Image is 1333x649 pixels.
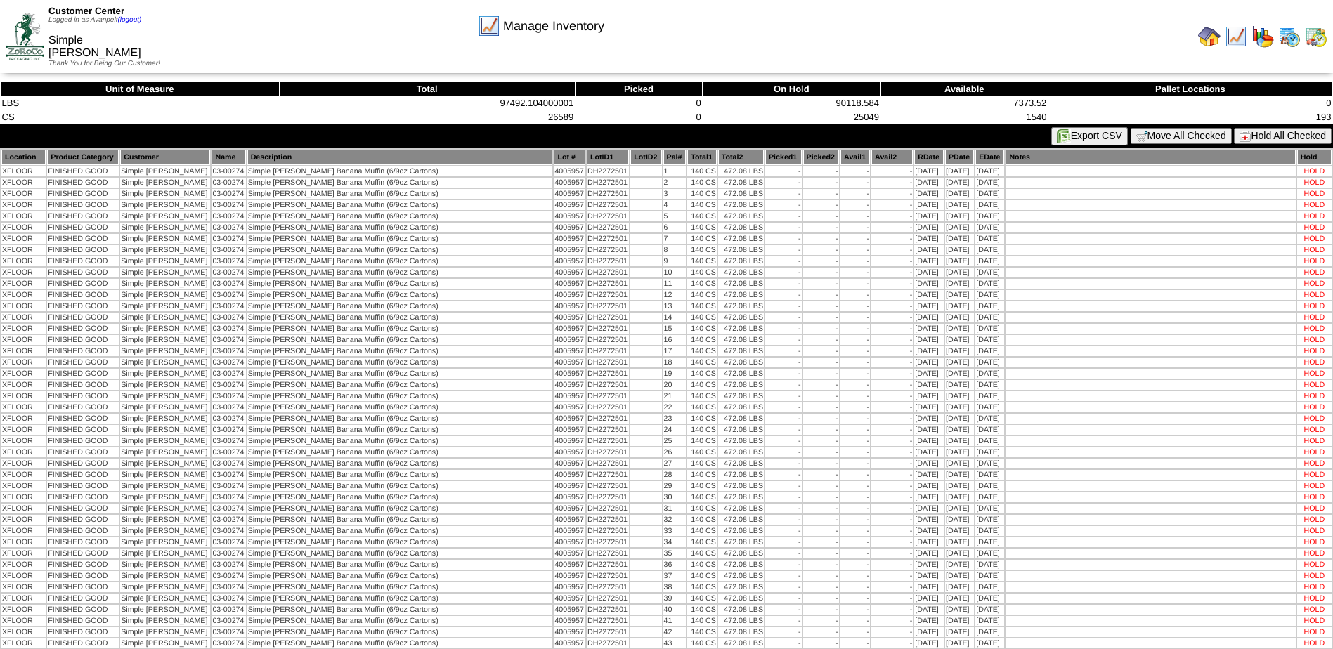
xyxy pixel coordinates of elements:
td: - [871,256,913,266]
td: 03-00274 [212,301,245,311]
td: 140 CS [687,189,717,199]
th: Product Category [47,150,119,165]
td: - [840,301,870,311]
td: - [803,234,840,244]
td: [DATE] [945,256,974,266]
img: ZoRoCo_Logo(Green%26Foil)%20jpg.webp [6,13,44,60]
td: 472.08 LBS [718,234,764,244]
td: [DATE] [914,178,944,188]
td: - [871,189,913,199]
th: Pal# [663,150,687,165]
td: 03-00274 [212,313,245,322]
td: FINISHED GOOD [47,189,119,199]
td: [DATE] [914,245,944,255]
td: Simple [PERSON_NAME] Banana Muffin (6/9oz Cartons) [247,268,553,277]
td: Simple [PERSON_NAME] Banana Muffin (6/9oz Cartons) [247,200,553,210]
td: - [840,290,870,300]
td: Simple [PERSON_NAME] Banana Muffin (6/9oz Cartons) [247,313,553,322]
td: FINISHED GOOD [47,301,119,311]
td: [DATE] [975,256,1004,266]
td: 4 [663,200,687,210]
td: - [871,279,913,289]
td: 4005957 [554,268,585,277]
td: XFLOOR [1,279,46,289]
img: calendarprod.gif [1278,25,1301,48]
td: 8 [663,245,687,255]
div: HOLD [1304,257,1325,265]
td: DH2272501 [587,166,629,176]
td: FINISHED GOOD [47,166,119,176]
td: [DATE] [914,279,944,289]
td: 4005957 [554,178,585,188]
th: Description [247,150,553,165]
td: [DATE] [914,290,944,300]
td: [DATE] [975,178,1004,188]
td: Simple [PERSON_NAME] [120,268,210,277]
td: [DATE] [914,256,944,266]
td: FINISHED GOOD [47,245,119,255]
div: HOLD [1304,280,1325,288]
td: 140 CS [687,279,717,289]
td: - [840,178,870,188]
td: DH2272501 [587,234,629,244]
td: Simple [PERSON_NAME] [120,178,210,188]
td: 140 CS [687,211,717,221]
td: - [803,290,840,300]
td: 472.08 LBS [718,189,764,199]
td: XFLOOR [1,245,46,255]
td: - [871,234,913,244]
td: Simple [PERSON_NAME] [120,223,210,232]
td: DH2272501 [587,200,629,210]
td: 03-00274 [212,245,245,255]
td: FINISHED GOOD [47,211,119,221]
td: 472.08 LBS [718,223,764,232]
td: LBS [1,96,280,110]
td: 140 CS [687,234,717,244]
td: 25049 [703,110,880,124]
td: 472.08 LBS [718,279,764,289]
td: Simple [PERSON_NAME] Banana Muffin (6/9oz Cartons) [247,223,553,232]
td: 4005957 [554,223,585,232]
td: 03-00274 [212,178,245,188]
td: - [803,178,840,188]
td: 472.08 LBS [718,178,764,188]
td: 03-00274 [212,234,245,244]
div: HOLD [1304,291,1325,299]
td: FINISHED GOOD [47,313,119,322]
td: 1 [663,166,687,176]
div: HOLD [1304,302,1325,310]
td: DH2272501 [587,301,629,311]
img: line_graph.gif [478,15,500,37]
td: 4005957 [554,279,585,289]
td: Simple [PERSON_NAME] Banana Muffin (6/9oz Cartons) [247,234,553,244]
th: Customer [120,150,210,165]
td: Simple [PERSON_NAME] Banana Muffin (6/9oz Cartons) [247,290,553,300]
div: HOLD [1304,201,1325,209]
td: [DATE] [914,200,944,210]
td: - [765,234,802,244]
td: 3 [663,189,687,199]
th: Unit of Measure [1,82,280,96]
td: 10 [663,268,687,277]
td: - [871,200,913,210]
td: - [765,189,802,199]
td: 4005957 [554,256,585,266]
td: 03-00274 [212,200,245,210]
td: 03-00274 [212,166,245,176]
th: EDate [975,150,1004,165]
td: - [871,178,913,188]
span: Thank You for Being Our Customer! [48,60,160,67]
td: 4005957 [554,245,585,255]
td: XFLOOR [1,256,46,266]
th: PDate [945,150,974,165]
td: 4005957 [554,211,585,221]
img: graph.gif [1251,25,1274,48]
td: - [840,268,870,277]
td: - [765,268,802,277]
td: Simple [PERSON_NAME] Banana Muffin (6/9oz Cartons) [247,279,553,289]
td: 4005957 [554,290,585,300]
td: [DATE] [914,189,944,199]
td: [DATE] [945,178,974,188]
th: LotID1 [587,150,629,165]
td: - [840,200,870,210]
